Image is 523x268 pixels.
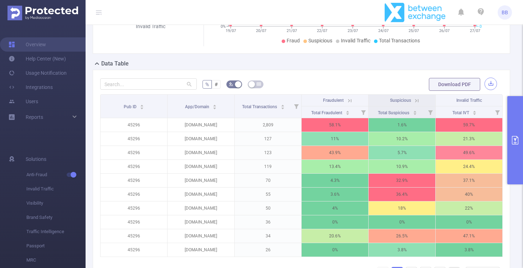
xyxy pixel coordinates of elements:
tspan: 20/07 [256,28,266,33]
p: 45296 [101,174,167,187]
input: Search... [100,78,197,90]
p: 127 [235,132,301,146]
tspan: 21/07 [287,28,297,33]
p: 2,809 [235,118,301,132]
span: Total Transactions [379,38,420,43]
p: 22% [436,201,502,215]
p: 45296 [101,146,167,159]
span: BB [502,5,508,20]
span: Passport [26,239,86,253]
p: 13.4% [302,160,368,173]
p: [DOMAIN_NAME] [168,174,234,187]
p: 45296 [101,160,167,173]
p: 36.4% [369,188,435,201]
a: Help Center (New) [9,52,66,66]
p: 0% [302,243,368,257]
p: 34 [235,229,301,243]
p: [DOMAIN_NAME] [168,160,234,173]
p: 1.6% [369,118,435,132]
p: 55 [235,188,301,201]
p: [DOMAIN_NAME] [168,146,234,159]
span: App/Domain [185,104,210,109]
i: Filter menu [492,106,502,118]
tspan: 23/07 [348,28,358,33]
p: 47.1% [436,229,502,243]
span: Invalid Traffic [341,38,370,43]
i: icon: table [257,82,261,86]
p: 26.5% [369,229,435,243]
p: 10.9% [369,160,435,173]
p: 20.6% [302,229,368,243]
i: icon: caret-up [213,104,217,106]
span: Total Fraudulent [311,110,343,115]
p: 45296 [101,188,167,201]
h2: Data Table [101,59,129,68]
p: [DOMAIN_NAME] [168,229,234,243]
p: 0% [436,215,502,229]
tspan: 25/07 [409,28,419,33]
span: # [215,82,218,87]
span: Brand Safety [26,210,86,225]
p: [DOMAIN_NAME] [168,201,234,215]
p: 21.3% [436,132,502,146]
div: Sort [345,110,350,114]
div: Invalid Traffic [127,23,174,30]
span: Reports [26,114,43,120]
span: Suspicious [390,98,411,103]
p: 40% [436,188,502,201]
tspan: 0% [221,24,226,29]
p: 0% [302,215,368,229]
p: [DOMAIN_NAME] [168,215,234,229]
p: 3.8% [369,243,435,257]
i: icon: caret-down [213,106,217,109]
div: Sort [281,104,285,108]
span: Solutions [26,152,46,166]
i: Filter menu [291,95,301,118]
p: 3.6% [302,188,368,201]
span: Total Suspicious [378,110,410,115]
a: Users [9,94,38,109]
p: 32.9% [369,174,435,187]
p: 10.2% [369,132,435,146]
i: icon: bg-colors [229,82,233,86]
span: Total IVT [452,110,470,115]
p: [DOMAIN_NAME] [168,118,234,132]
tspan: 27/07 [470,28,480,33]
p: 45296 [101,229,167,243]
span: Anti-Fraud [26,168,86,182]
span: % [205,82,209,87]
p: 50 [235,201,301,215]
p: 59.7% [436,118,502,132]
div: Sort [472,110,477,114]
a: Integrations [9,80,53,94]
p: 3.8% [436,243,502,257]
i: Filter menu [425,106,435,118]
span: Fraud [287,38,300,43]
img: Protected Media [7,6,78,20]
span: Pub ID [124,104,138,109]
button: Download PDF [429,78,480,91]
i: icon: caret-down [413,112,417,114]
p: 4.3% [302,174,368,187]
span: Total Transactions [242,104,278,109]
span: Visibility [26,196,86,210]
p: 36 [235,215,301,229]
p: 24.4% [436,160,502,173]
p: 43.9% [302,146,368,159]
i: Filter menu [358,106,368,118]
p: 37.1% [436,174,502,187]
tspan: 22/07 [317,28,328,33]
p: 45296 [101,201,167,215]
i: icon: caret-up [281,104,284,106]
span: Suspicious [308,38,332,43]
p: 4% [302,201,368,215]
p: 11% [302,132,368,146]
a: Overview [9,37,46,52]
i: icon: caret-down [281,106,284,109]
p: 123 [235,146,301,159]
div: Sort [140,104,144,108]
i: icon: caret-up [346,110,350,112]
i: icon: caret-up [140,104,144,106]
p: 0% [369,215,435,229]
p: 45296 [101,215,167,229]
